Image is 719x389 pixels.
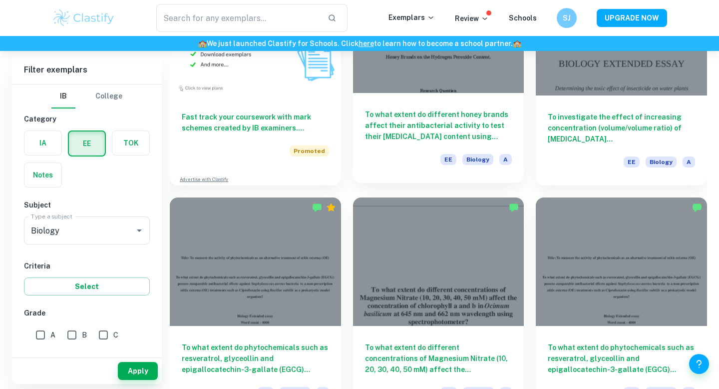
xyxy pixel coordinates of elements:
[624,156,640,167] span: EE
[95,84,122,108] button: College
[2,38,717,49] h6: We just launched Clastify for Schools. Click to learn how to become a school partner.
[156,4,320,32] input: Search for any exemplars...
[180,176,228,183] a: Advertise with Clastify
[557,8,577,28] button: SJ
[52,8,115,28] img: Clastify logo
[132,223,146,237] button: Open
[24,131,61,155] button: IA
[365,342,512,375] h6: To what extent do different concentrations of Magnesium Nitrate (10, 20, 30, 40, 50 mM) affect th...
[82,329,87,340] span: B
[597,9,667,27] button: UPGRADE NOW
[312,202,322,212] img: Marked
[548,111,695,144] h6: To investigate the effect of increasing concentration (volume/volume ratio) of [MEDICAL_DATA] (0....
[24,307,150,318] h6: Grade
[51,84,122,108] div: Filter type choice
[69,131,105,155] button: EE
[499,154,512,165] span: A
[513,39,521,47] span: 🏫
[113,329,118,340] span: C
[50,329,55,340] span: A
[24,113,150,124] h6: Category
[118,362,158,380] button: Apply
[455,13,489,24] p: Review
[31,212,72,220] label: Type a subject
[112,131,149,155] button: TOK
[561,12,573,23] h6: SJ
[388,12,435,23] p: Exemplars
[24,277,150,295] button: Select
[509,202,519,212] img: Marked
[692,202,702,212] img: Marked
[689,354,709,374] button: Help and Feedback
[509,14,537,22] a: Schools
[12,56,162,84] h6: Filter exemplars
[198,39,207,47] span: 🏫
[182,111,329,133] h6: Fast track your coursework with mark schemes created by IB examiners. Upgrade now
[359,39,374,47] a: here
[646,156,677,167] span: Biology
[462,154,493,165] span: Biology
[365,109,512,142] h6: To what extent do different honey brands affect their antibacterial activity to test their [MEDIC...
[182,342,329,375] h6: To what extent do phytochemicals such as resveratrol, glyceollin and epigallocatechin-3-gallate (...
[24,199,150,210] h6: Subject
[326,202,336,212] div: Premium
[24,163,61,187] button: Notes
[24,260,150,271] h6: Criteria
[683,156,695,167] span: A
[440,154,456,165] span: EE
[548,342,695,375] h6: To what extent do phytochemicals such as resveratrol, glyceollin and epigallocatechin-3-gallate (...
[290,145,329,156] span: Promoted
[51,84,75,108] button: IB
